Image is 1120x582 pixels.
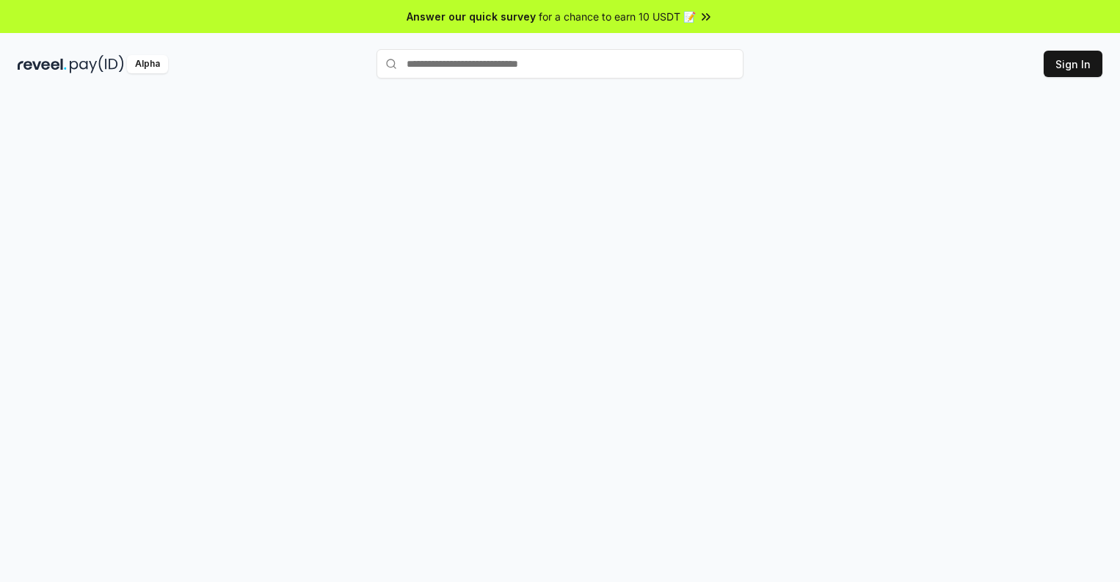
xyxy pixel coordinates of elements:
[70,55,124,73] img: pay_id
[18,55,67,73] img: reveel_dark
[1044,51,1102,77] button: Sign In
[539,9,696,24] span: for a chance to earn 10 USDT 📝
[127,55,168,73] div: Alpha
[407,9,536,24] span: Answer our quick survey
